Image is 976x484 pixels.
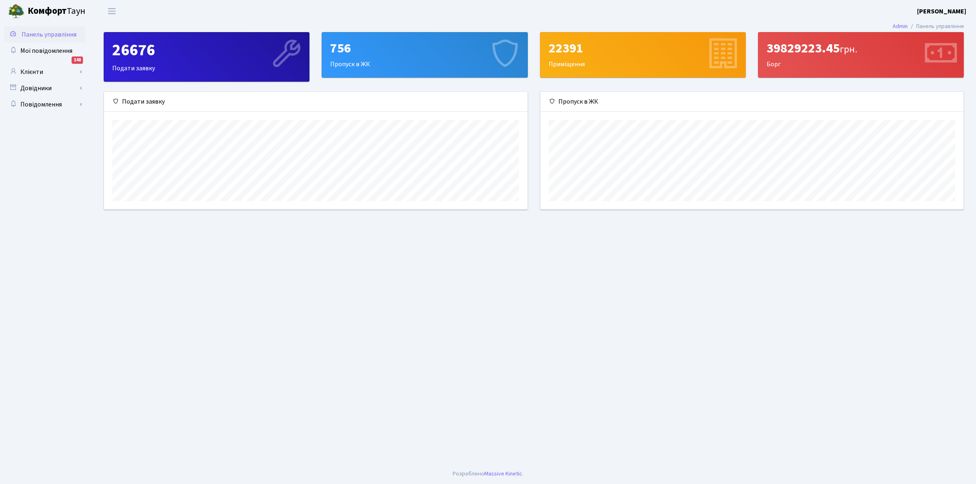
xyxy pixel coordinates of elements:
div: 39829223.45 [767,41,955,56]
div: Приміщення [540,33,745,77]
a: 22391Приміщення [540,32,746,78]
div: Пропуск в ЖК [322,33,527,77]
div: Пропуск в ЖК [540,92,964,112]
a: 756Пропуск в ЖК [322,32,527,78]
div: 148 [72,56,83,64]
span: Панель управління [22,30,76,39]
li: Панель управління [908,22,964,31]
a: [PERSON_NAME] [917,7,966,16]
a: Повідомлення [4,96,85,113]
div: 22391 [549,41,737,56]
a: Довідники [4,80,85,96]
a: Admin [893,22,908,30]
span: Мої повідомлення [20,46,72,55]
div: Розроблено . [453,469,523,478]
span: грн. [840,42,857,56]
button: Переключити навігацію [102,4,122,18]
a: 26676Подати заявку [104,32,309,82]
nav: breadcrumb [880,18,976,35]
div: Подати заявку [104,92,527,112]
img: logo.png [8,3,24,20]
a: Панель управління [4,26,85,43]
div: 756 [330,41,519,56]
div: Подати заявку [104,33,309,81]
a: Клієнти [4,64,85,80]
a: Мої повідомлення148 [4,43,85,59]
a: Massive Kinetic [484,469,522,478]
span: Таун [28,4,85,18]
div: Борг [758,33,963,77]
div: 26676 [112,41,301,60]
b: Комфорт [28,4,67,17]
